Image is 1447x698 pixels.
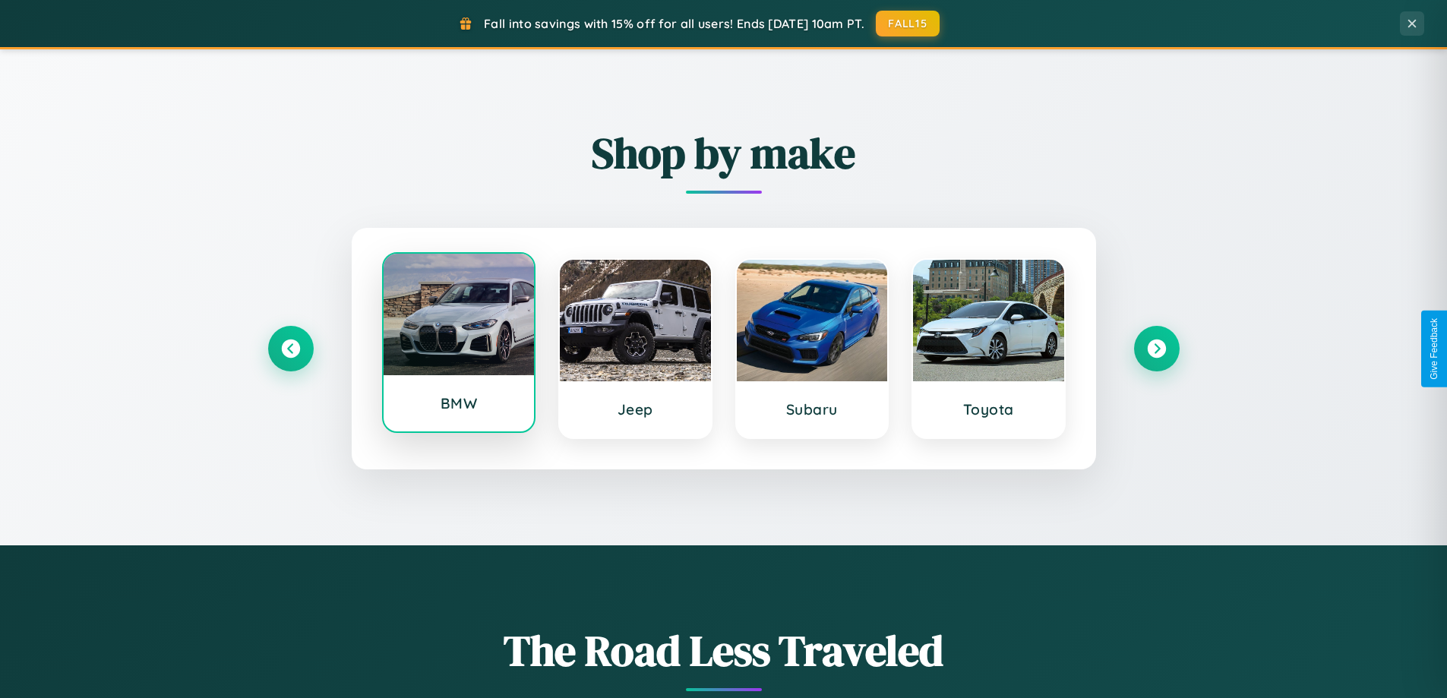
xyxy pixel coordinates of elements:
[399,394,520,412] h3: BMW
[268,621,1180,680] h1: The Road Less Traveled
[1429,318,1439,380] div: Give Feedback
[752,400,873,418] h3: Subaru
[928,400,1049,418] h3: Toyota
[876,11,940,36] button: FALL15
[575,400,696,418] h3: Jeep
[484,16,864,31] span: Fall into savings with 15% off for all users! Ends [DATE] 10am PT.
[268,124,1180,182] h2: Shop by make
